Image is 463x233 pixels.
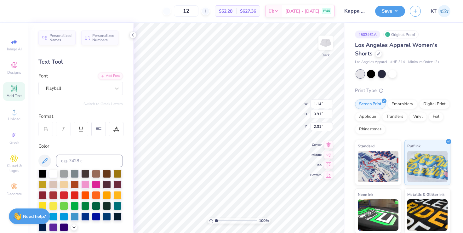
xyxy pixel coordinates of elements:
[429,112,443,122] div: Foil
[56,155,123,167] input: e.g. 7428 c
[7,93,22,98] span: Add Text
[323,9,330,13] span: FREE
[409,112,427,122] div: Vinyl
[407,199,448,231] img: Metallic & Glitter Ink
[355,125,386,134] div: Rhinestones
[358,151,398,182] img: Standard
[431,5,450,17] a: KT
[358,191,373,198] span: Neon Ink
[38,58,123,66] div: Text Tool
[83,101,123,106] button: Switch to Greek Letters
[240,8,256,14] span: $627.36
[431,8,437,15] span: KT
[92,33,115,42] span: Personalized Numbers
[9,140,19,145] span: Greek
[7,191,22,196] span: Decorate
[419,99,450,109] div: Digital Print
[174,5,198,17] input: – –
[407,151,448,182] img: Puff Ink
[408,60,440,65] span: Minimum Order: 12 +
[355,99,386,109] div: Screen Print
[407,143,420,149] span: Puff Ink
[8,116,20,122] span: Upload
[23,213,46,219] strong: Need help?
[355,112,380,122] div: Applique
[319,37,332,49] img: Back
[49,33,72,42] span: Personalized Names
[438,5,450,17] img: Kaya Tong
[310,163,322,167] span: Top
[355,31,380,38] div: # 503461A
[355,60,387,65] span: Los Angeles Apparel
[383,31,419,38] div: Original Proof
[390,60,405,65] span: # HF-314
[219,8,232,14] span: $52.28
[358,199,398,231] img: Neon Ink
[38,113,123,120] div: Format
[358,143,374,149] span: Standard
[355,41,437,57] span: Los Angeles Apparel Women's Shorts
[38,143,123,150] div: Color
[355,87,450,94] div: Print Type
[285,8,319,14] span: [DATE] - [DATE]
[387,99,417,109] div: Embroidery
[382,112,407,122] div: Transfers
[375,6,405,17] button: Save
[340,5,370,17] input: Untitled Design
[310,173,322,177] span: Bottom
[407,191,444,198] span: Metallic & Glitter Ink
[38,72,48,80] label: Font
[7,70,21,75] span: Designs
[7,47,22,52] span: Image AI
[310,143,322,147] span: Center
[98,72,123,80] div: Add Font
[259,218,269,224] span: 100 %
[322,52,330,58] div: Back
[3,163,25,173] span: Clipart & logos
[310,153,322,157] span: Middle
